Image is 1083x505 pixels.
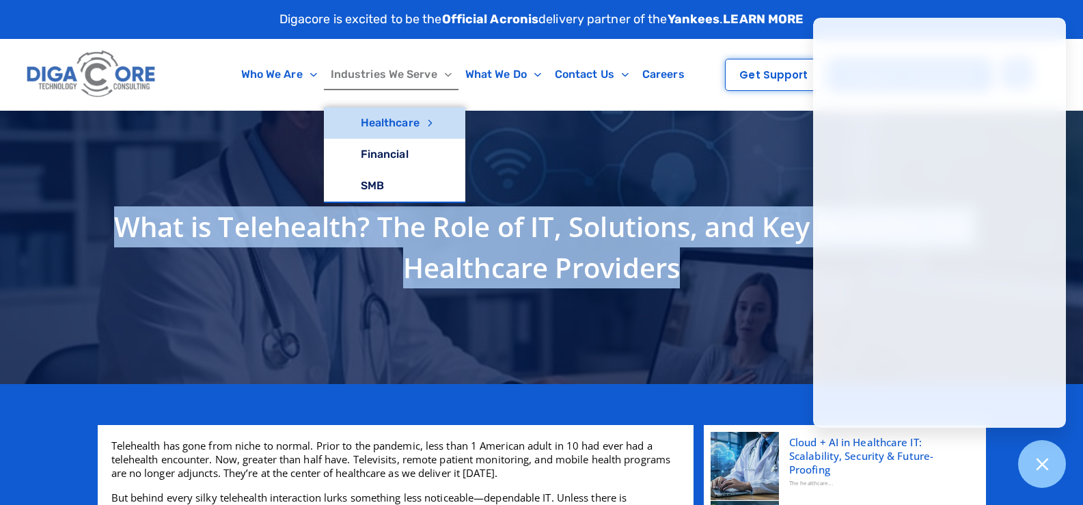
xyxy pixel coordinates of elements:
span: Get Support [739,70,808,80]
p: Digacore is excited to be the delivery partner of the . [279,10,804,29]
a: Cloud + AI in Healthcare IT: Scalability, Security & Future-Proofing [789,435,969,476]
a: Get Support [725,59,822,91]
a: What We Do [458,59,548,90]
strong: Official Acronis [442,12,539,27]
div: The healthcare... [789,476,969,490]
a: Industries We Serve [324,59,458,90]
img: Digacore logo 1 [23,46,160,103]
iframe: Chatgenie Messenger [813,18,1066,428]
ul: Industries We Serve [324,107,465,203]
a: LEARN MORE [723,12,804,27]
strong: Yankees [668,12,720,27]
p: Telehealth has gone from niche to normal. Prior to the pandemic, less than 1 American adult in 10... [111,439,680,480]
nav: Menu [217,59,709,90]
a: Healthcare [324,107,465,139]
h1: What is Telehealth? The Role of IT, Solutions, and Key Benefits for Healthcare Providers [105,206,979,288]
a: Who We Are [234,59,324,90]
a: Contact Us [548,59,635,90]
a: Financial [324,139,465,170]
a: Careers [635,59,691,90]
a: SMB [324,170,465,202]
img: Cloud + AI in healthcare IT [711,432,779,500]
